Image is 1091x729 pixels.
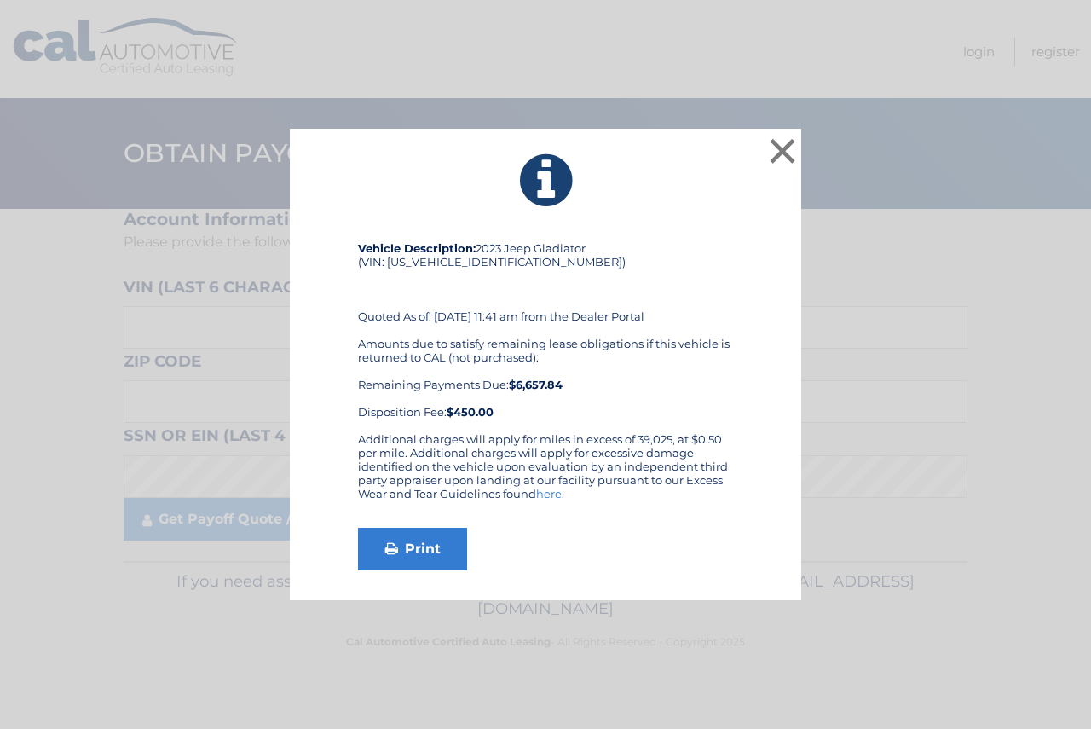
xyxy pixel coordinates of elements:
div: Amounts due to satisfy remaining lease obligations if this vehicle is returned to CAL (not purcha... [358,337,733,419]
button: × [765,134,799,168]
b: $6,657.84 [509,378,563,391]
strong: $450.00 [447,405,494,419]
a: here [536,487,562,500]
a: Print [358,528,467,570]
div: 2023 Jeep Gladiator (VIN: [US_VEHICLE_IDENTIFICATION_NUMBER]) Quoted As of: [DATE] 11:41 am from ... [358,241,733,432]
div: Additional charges will apply for miles in excess of 39,025, at $0.50 per mile. Additional charge... [358,432,733,514]
strong: Vehicle Description: [358,241,476,255]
